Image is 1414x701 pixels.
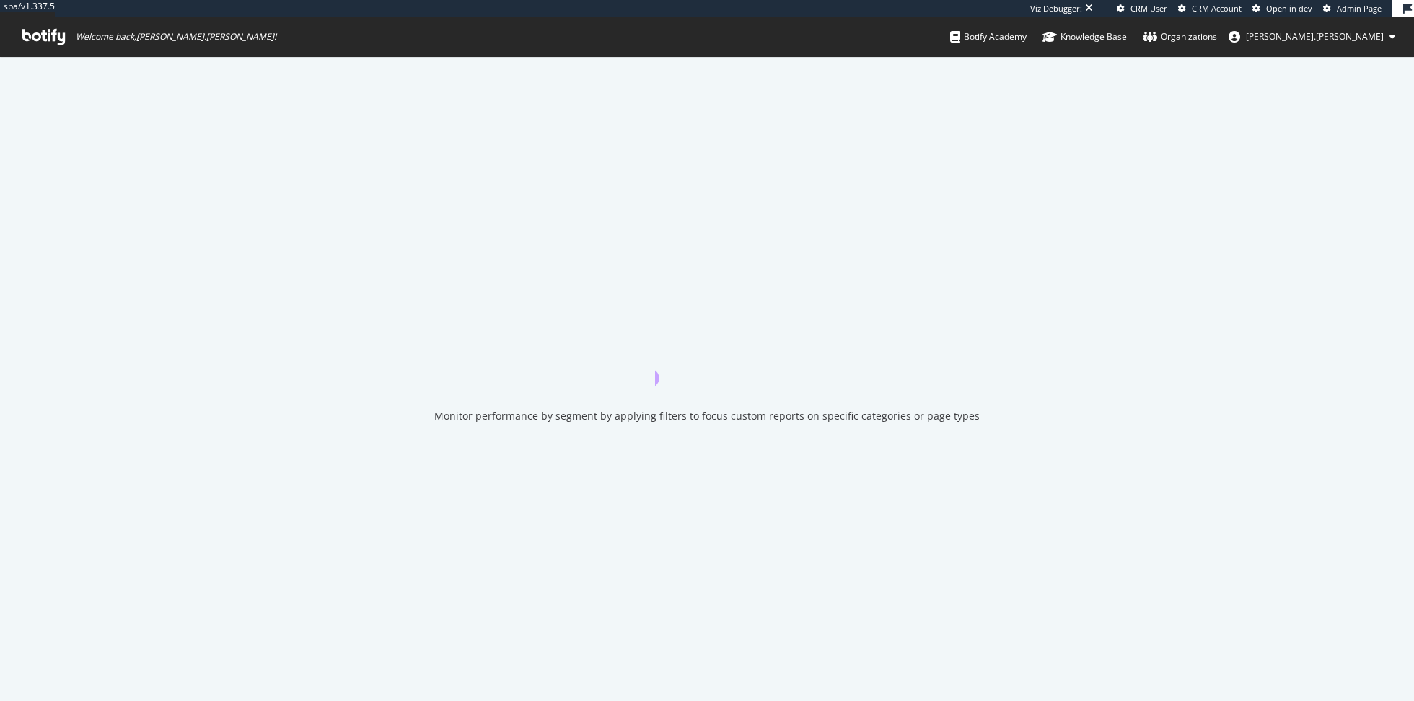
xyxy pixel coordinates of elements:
a: CRM User [1117,3,1167,14]
a: Organizations [1143,17,1217,56]
div: Organizations [1143,30,1217,44]
a: CRM Account [1178,3,1242,14]
span: CRM User [1130,3,1167,14]
span: Open in dev [1266,3,1312,14]
button: [PERSON_NAME].[PERSON_NAME] [1217,25,1407,48]
span: ryan.flanagan [1246,30,1384,43]
div: animation [655,334,759,386]
span: CRM Account [1192,3,1242,14]
span: Admin Page [1337,3,1382,14]
span: Welcome back, [PERSON_NAME].[PERSON_NAME] ! [76,31,276,43]
div: Knowledge Base [1042,30,1127,44]
div: Monitor performance by segment by applying filters to focus custom reports on specific categories... [434,409,980,423]
div: Viz Debugger: [1030,3,1082,14]
a: Admin Page [1323,3,1382,14]
div: Botify Academy [950,30,1027,44]
a: Open in dev [1252,3,1312,14]
a: Knowledge Base [1042,17,1127,56]
a: Botify Academy [950,17,1027,56]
